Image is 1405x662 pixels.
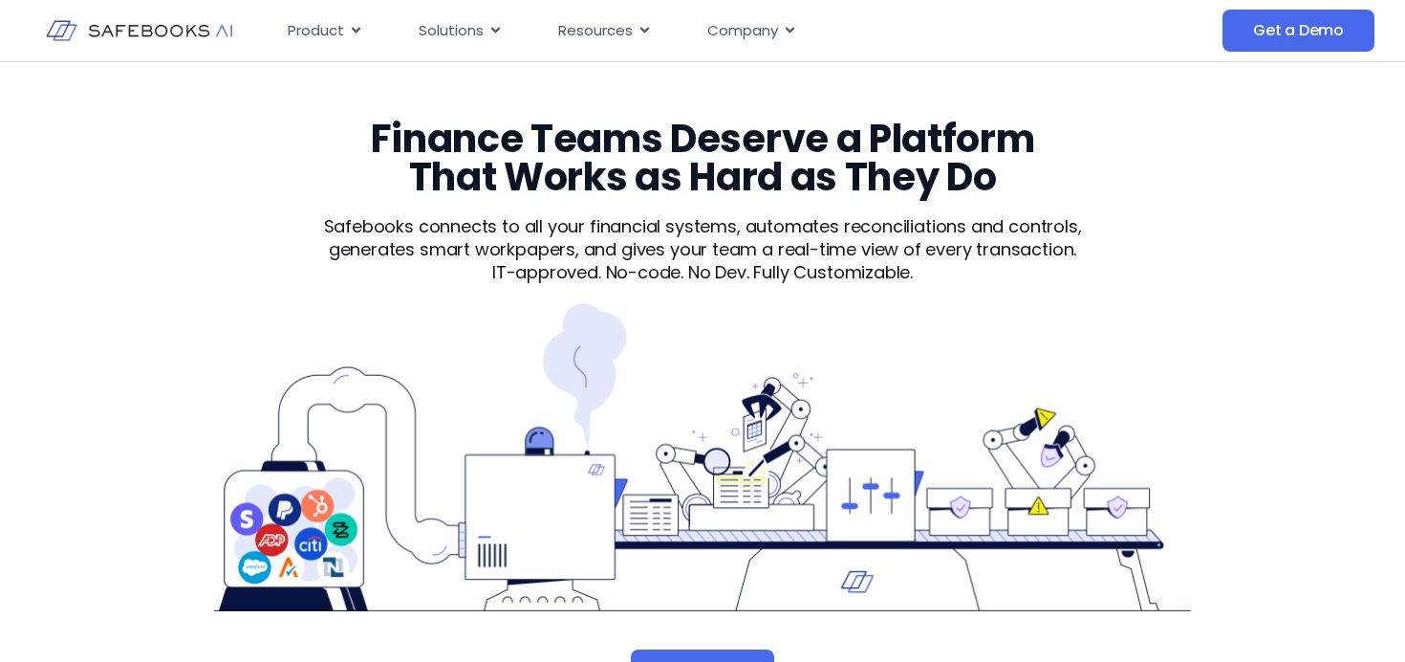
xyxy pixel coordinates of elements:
[419,20,484,42] span: Solutions
[272,12,1070,50] nav: Menu
[272,12,1070,50] div: Menu Toggle
[1222,10,1374,52] a: Get a Demo
[1253,21,1344,40] span: Get a Demo
[288,20,344,42] span: Product
[334,120,1071,196] h3: Finance Teams Deserve a Platform That Works as Hard as They Do
[290,215,1114,261] p: Safebooks connects to all your financial systems, automates reconciliations and controls, generat...
[558,20,633,42] span: Resources
[214,303,1191,611] img: Product 1
[290,261,1114,284] p: IT-approved. No-code. No Dev. Fully Customizable.
[707,20,778,42] span: Company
